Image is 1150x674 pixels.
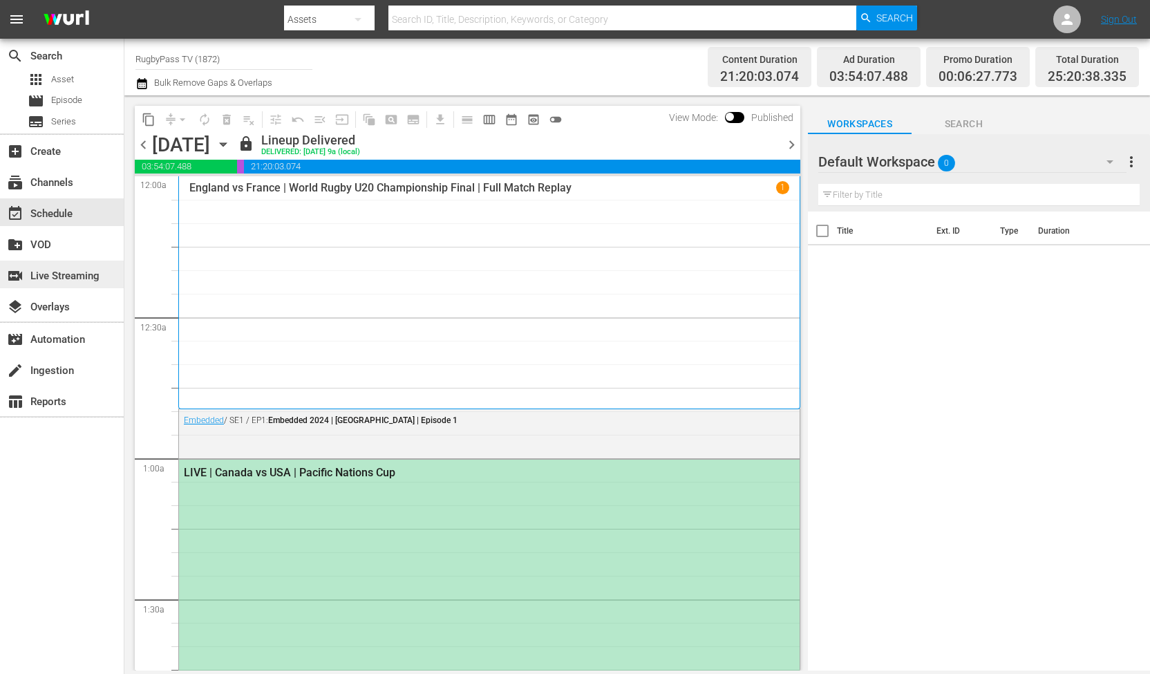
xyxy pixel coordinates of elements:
span: 0 [938,149,955,178]
div: Ad Duration [829,50,908,69]
p: England vs France | World Rugby U20 Championship Final | Full Match Replay [189,181,572,194]
div: Content Duration [720,50,799,69]
span: Remove Gaps & Overlaps [160,109,194,131]
div: / SE1 / EP1: [184,415,721,425]
span: Schedule [7,205,23,222]
span: Week Calendar View [478,109,500,131]
span: Search [7,48,23,64]
span: Overlays [7,299,23,315]
span: Customize Events [260,106,287,133]
span: Day Calendar View [451,106,478,133]
th: Duration [1030,212,1113,250]
th: Title [837,212,928,250]
span: 25:20:38.335 [1048,69,1127,85]
div: [DATE] [152,133,210,156]
div: Lineup Delivered [261,133,360,148]
span: toggle_off [549,113,563,127]
span: date_range_outlined [505,113,518,127]
span: Select an event to delete [216,109,238,131]
span: Asset [51,73,74,86]
span: Ingestion [7,362,23,379]
div: Promo Duration [939,50,1017,69]
a: Embedded [184,415,224,425]
p: 1 [780,182,785,192]
div: Total Duration [1048,50,1127,69]
img: ans4CAIJ8jUAAAAAAAAAAAAAAAAAAAAAAAAgQb4GAAAAAAAAAAAAAAAAAAAAAAAAJMjXAAAAAAAAAAAAAAAAAAAAAAAAgAT5G... [33,3,100,36]
span: View Backup [522,109,545,131]
span: Episode [28,93,44,109]
span: Series [28,113,44,130]
span: lock [238,135,254,152]
span: 21:20:03.074 [720,69,799,85]
th: Type [992,212,1030,250]
span: Live Streaming [7,268,23,284]
span: Loop Content [194,109,216,131]
div: DELIVERED: [DATE] 9a (local) [261,148,360,157]
span: 24 hours Lineup View is OFF [545,109,567,131]
span: 03:54:07.488 [829,69,908,85]
span: Toggle to switch from Published to Draft view. [725,112,735,122]
span: more_vert [1123,153,1140,170]
span: Fill episodes with ad slates [309,109,331,131]
span: Create Series Block [402,109,424,131]
span: Bulk Remove Gaps & Overlaps [152,77,272,88]
span: Refresh All Search Blocks [353,106,380,133]
span: Channels [7,174,23,191]
span: Clear Lineup [238,109,260,131]
span: chevron_right [783,136,800,153]
div: Default Workspace [818,142,1127,181]
span: View Mode: [662,112,725,123]
span: content_copy [142,113,155,127]
span: Published [744,112,800,123]
div: LIVE | Canada vs USA | Pacific Nations Cup [184,466,721,479]
span: Automation [7,331,23,348]
span: menu [8,11,25,28]
span: Month Calendar View [500,109,522,131]
span: 21:20:03.074 [244,160,800,174]
span: Copy Lineup [138,109,160,131]
span: 00:06:27.773 [939,69,1017,85]
span: Episode [51,93,82,107]
span: Update Metadata from Key Asset [331,109,353,131]
span: Create [7,143,23,160]
span: Embedded 2024 | [GEOGRAPHIC_DATA] | Episode 1 [268,415,458,425]
span: 00:06:27.773 [237,160,244,174]
span: Create Search Block [380,109,402,131]
span: Asset [28,71,44,88]
span: preview_outlined [527,113,540,127]
span: Search [876,6,913,30]
span: Series [51,115,76,129]
button: more_vert [1123,145,1140,178]
span: 03:54:07.488 [135,160,237,174]
span: VOD [7,236,23,253]
span: Workspaces [808,115,912,133]
th: Ext. ID [928,212,992,250]
span: Revert to Primary Episode [287,109,309,131]
span: Search [912,115,1015,133]
a: Sign Out [1101,14,1137,25]
button: Search [856,6,917,30]
span: Reports [7,393,23,410]
span: chevron_left [135,136,152,153]
span: Download as CSV [424,106,451,133]
span: calendar_view_week_outlined [482,113,496,127]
